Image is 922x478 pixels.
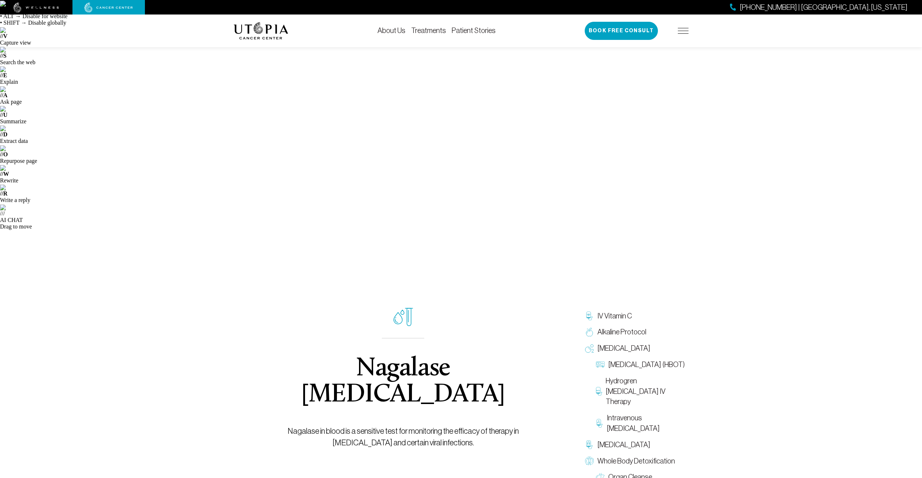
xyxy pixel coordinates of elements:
img: Oxygen Therapy [585,344,594,353]
img: Chelation Therapy [585,440,594,449]
a: Hydrogren [MEDICAL_DATA] IV Therapy [592,373,689,410]
h1: Nagalase [MEDICAL_DATA] [259,356,547,408]
p: Nagalase in blood is a sensitive test for monitoring the efficacy of therapy in [MEDICAL_DATA] an... [259,425,547,449]
img: Alkaline Protocol [585,328,594,337]
img: Intravenous Ozone Therapy [596,419,604,428]
span: Whole Body Detoxification [597,456,675,466]
a: [MEDICAL_DATA] (HBOT) [592,357,689,373]
a: Alkaline Protocol [581,324,689,340]
span: IV Vitamin C [597,311,632,321]
img: IV Vitamin C [585,312,594,320]
img: icon [393,308,413,326]
span: [MEDICAL_DATA] (HBOT) [608,359,685,370]
span: Intravenous [MEDICAL_DATA] [607,413,685,434]
img: Whole Body Detoxification [585,457,594,465]
a: IV Vitamin C [581,308,689,324]
span: [MEDICAL_DATA] [597,440,650,450]
img: Hydrogren Peroxide IV Therapy [596,387,602,396]
span: [MEDICAL_DATA] [597,343,650,354]
img: Hyperbaric Oxygen Therapy (HBOT) [596,360,605,369]
a: Whole Body Detoxification [581,453,689,469]
span: Alkaline Protocol [597,327,646,337]
span: Hydrogren [MEDICAL_DATA] IV Therapy [606,376,685,407]
a: [MEDICAL_DATA] [581,340,689,357]
a: [MEDICAL_DATA] [581,437,689,453]
a: Intravenous [MEDICAL_DATA] [592,410,689,437]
